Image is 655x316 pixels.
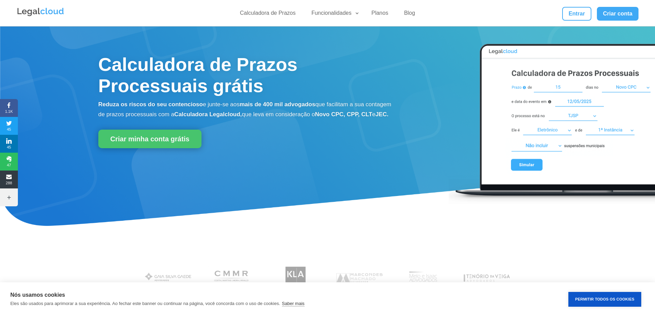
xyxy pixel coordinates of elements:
[307,10,360,20] a: Funcionalidades
[449,36,655,205] img: Calculadora de Prazos Processuais Legalcloud
[449,200,655,206] a: Calculadora de Prazos Processuais Legalcloud
[236,10,300,20] a: Calculadora de Prazos
[174,111,242,118] b: Calculadora Legalcloud,
[98,130,201,148] a: Criar minha conta grátis
[206,263,258,292] img: Costa Martins Meira Rinaldi Advogados
[98,101,203,108] b: Reduza os riscos do seu contencioso
[142,263,195,292] img: Gaia Silva Gaede Advogados Associados
[400,10,419,20] a: Blog
[282,301,305,306] a: Saber mais
[568,292,641,307] button: Permitir Todos os Cookies
[367,10,392,20] a: Planos
[10,301,280,306] p: Eles são usados para aprimorar a sua experiência. Ao fechar este banner ou continuar na página, v...
[375,111,389,118] b: JEC.
[17,7,65,17] img: Legalcloud Logo
[315,111,372,118] b: Novo CPC, CPP, CLT
[333,263,386,292] img: Marcondes Machado Advogados utilizam a Legalcloud
[397,263,449,292] img: Profissionais do escritório Melo e Isaac Advogados utilizam a Legalcloud
[98,54,297,96] span: Calculadora de Prazos Processuais grátis
[98,100,393,120] p: e junte-se aos que facilitam a sua contagem de prazos processuais com a que leva em consideração o e
[240,101,315,108] b: mais de 400 mil advogados
[17,12,65,18] a: Logo da Legalcloud
[10,292,65,298] strong: Nós usamos cookies
[269,263,322,292] img: Koury Lopes Advogados
[562,7,591,21] a: Entrar
[460,263,513,292] img: Tenório da Veiga Advogados
[597,7,639,21] a: Criar conta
